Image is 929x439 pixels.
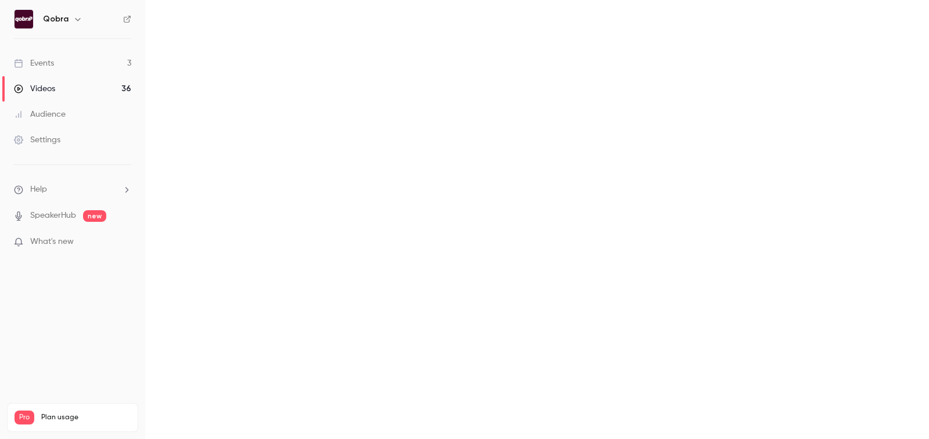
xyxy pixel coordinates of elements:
[14,83,55,95] div: Videos
[14,57,54,69] div: Events
[83,210,106,222] span: new
[15,10,33,28] img: Qobra
[30,236,74,248] span: What's new
[30,183,47,196] span: Help
[14,134,60,146] div: Settings
[14,183,131,196] li: help-dropdown-opener
[43,13,69,25] h6: Qobra
[14,109,66,120] div: Audience
[41,413,131,422] span: Plan usage
[15,411,34,424] span: Pro
[30,210,76,222] a: SpeakerHub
